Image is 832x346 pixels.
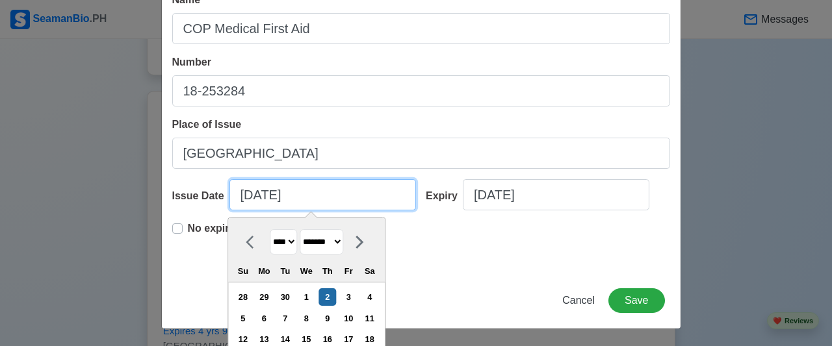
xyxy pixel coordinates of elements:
[172,75,670,106] input: Ex: COP1234567890W or NA
[562,295,595,306] span: Cancel
[276,288,294,306] div: Choose Tuesday, September 30th, 2025
[608,288,664,313] button: Save
[172,13,670,44] input: Ex: COP Medical First Aid (VI/4)
[340,262,357,280] div: Fr
[318,310,336,327] div: Choose Thursday, October 9th, 2025
[361,262,378,280] div: Sa
[234,310,252,327] div: Choose Sunday, October 5th, 2025
[361,310,378,327] div: Choose Saturday, October 11th, 2025
[172,119,242,130] span: Place of Issue
[255,310,273,327] div: Choose Monday, October 6th, 2025
[255,262,273,280] div: Mo
[234,288,252,306] div: Choose Sunday, September 28th, 2025
[276,310,294,327] div: Choose Tuesday, October 7th, 2025
[318,262,336,280] div: Th
[172,56,211,68] span: Number
[340,288,357,306] div: Choose Friday, October 3rd, 2025
[188,221,235,236] p: No expiry
[426,188,463,204] div: Expiry
[340,310,357,327] div: Choose Friday, October 10th, 2025
[298,262,315,280] div: We
[234,262,252,280] div: Su
[276,262,294,280] div: Tu
[255,288,273,306] div: Choose Monday, September 29th, 2025
[298,310,315,327] div: Choose Wednesday, October 8th, 2025
[554,288,603,313] button: Cancel
[361,288,378,306] div: Choose Saturday, October 4th, 2025
[298,288,315,306] div: Choose Wednesday, October 1st, 2025
[172,188,229,204] div: Issue Date
[172,138,670,169] input: Ex: Cebu City
[318,288,336,306] div: Choose Thursday, October 2nd, 2025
